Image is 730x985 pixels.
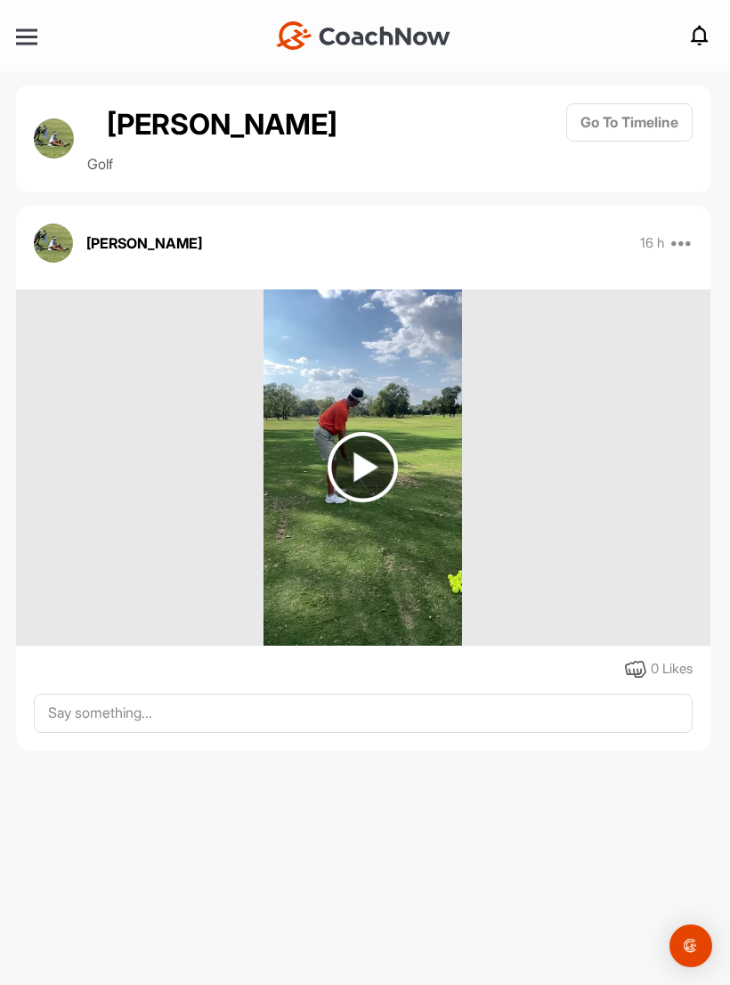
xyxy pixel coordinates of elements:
a: Go To Timeline [566,103,693,175]
img: avatar [34,118,74,159]
img: CoachNow [276,21,450,50]
p: [PERSON_NAME] [86,232,202,254]
div: Open Intercom Messenger [669,924,712,967]
p: 16 h [640,234,664,252]
button: Go To Timeline [566,103,693,142]
img: avatar [34,224,73,263]
img: play [328,432,398,502]
h2: [PERSON_NAME] [107,103,337,146]
p: Golf [87,153,338,175]
img: media [264,289,462,646]
div: 0 Likes [651,659,693,680]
